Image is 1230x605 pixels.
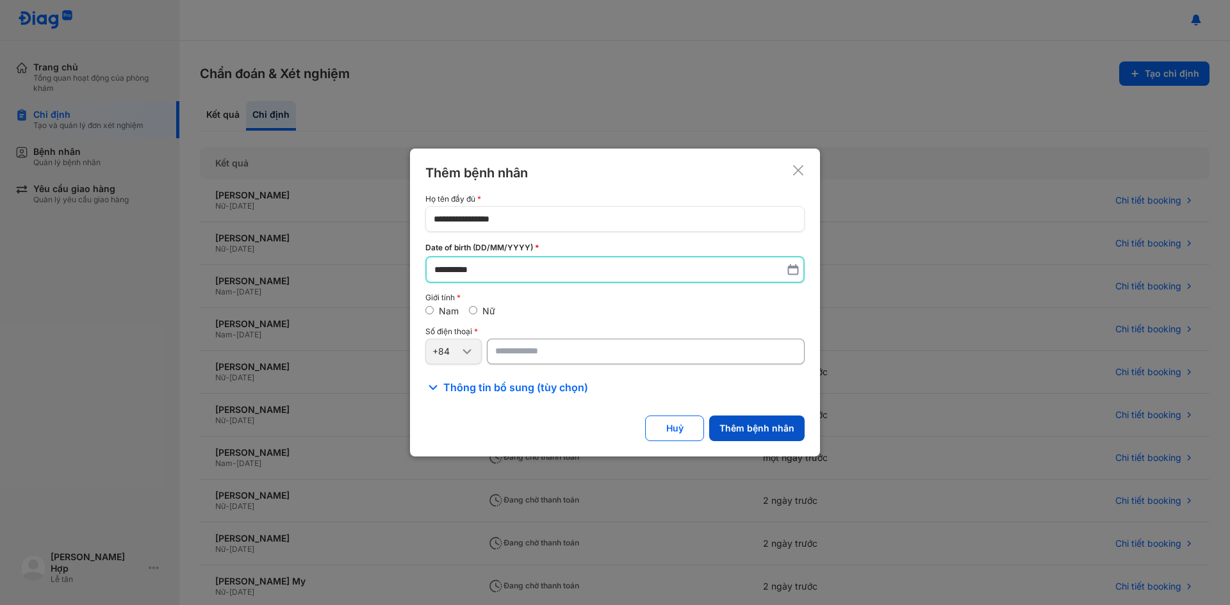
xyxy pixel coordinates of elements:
[439,305,459,316] label: Nam
[425,327,805,336] div: Số điện thoại
[425,164,528,182] div: Thêm bệnh nhân
[425,242,805,254] div: Date of birth (DD/MM/YYYY)
[645,415,704,441] button: Huỷ
[425,293,805,302] div: Giới tính
[482,305,495,316] label: Nữ
[432,346,459,357] div: +84
[709,415,805,441] button: Thêm bệnh nhân
[425,195,805,204] div: Họ tên đầy đủ
[443,380,588,395] span: Thông tin bổ sung (tùy chọn)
